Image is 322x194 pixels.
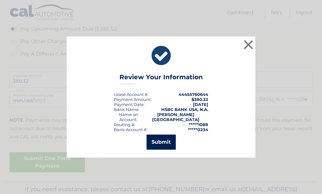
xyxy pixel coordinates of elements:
span: [DATE] [193,102,208,107]
div: Bank Name: [114,107,140,112]
strong: HSBC BANK USA, N.A. [161,107,208,112]
div: Payment Amount: [114,97,152,102]
button: Submit [147,135,176,150]
span: $380.32 [192,97,208,102]
div: Bank Account #: [114,127,147,132]
button: × [242,38,255,51]
div: : [114,102,145,107]
span: Payment Date [114,102,144,107]
h3: Review Your Information [119,73,203,84]
div: Routing #: [114,122,135,127]
strong: 44455760644 [179,92,208,97]
strong: [PERSON_NAME][GEOGRAPHIC_DATA] [152,112,199,122]
div: Name on Account: [114,112,143,122]
div: Lease Account #: [114,92,148,97]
